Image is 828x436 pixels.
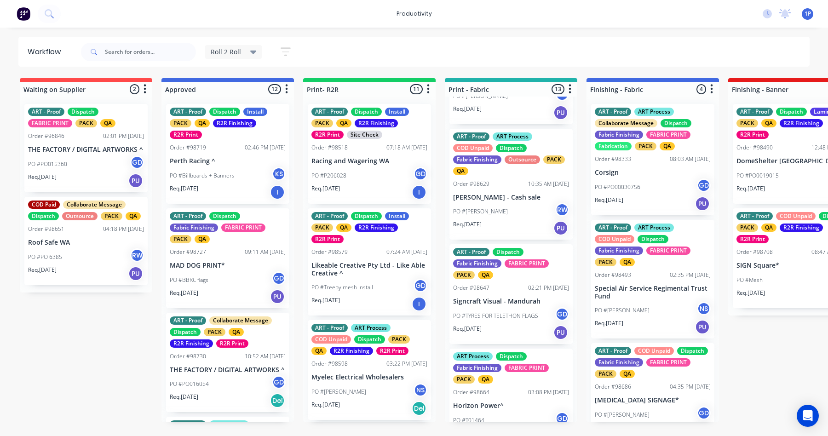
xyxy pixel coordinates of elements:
[736,131,769,139] div: R2R Print
[270,289,285,304] div: PU
[221,224,265,232] div: FABRIC PRINT
[311,108,348,116] div: ART - Proof
[126,212,141,220] div: QA
[553,221,568,235] div: PU
[493,132,532,141] div: ART Process
[555,307,569,321] div: GD
[595,224,631,232] div: ART - Proof
[311,224,333,232] div: PACK
[128,266,143,281] div: PU
[245,143,286,152] div: 02:46 PM [DATE]
[170,393,198,401] p: Req. [DATE]
[595,396,711,404] p: [MEDICAL_DATA] SIGNAGE*
[595,319,623,327] p: Req. [DATE]
[595,258,616,266] div: PACK
[170,380,209,388] p: PO #PO016054
[634,224,674,232] div: ART Process
[646,358,690,367] div: FABRIC PRINT
[209,420,249,429] div: ART Process
[635,142,656,150] div: PACK
[28,239,144,247] p: Roof Safe WA
[28,201,60,209] div: COD Paid
[100,119,115,127] div: QA
[595,306,650,315] p: PO #[PERSON_NAME]
[170,366,286,374] p: THE FACTORY / DIGITAL ARTWORKS ^
[245,352,286,361] div: 10:52 AM [DATE]
[308,320,431,420] div: ART - ProofART ProcessCOD UnpaidDispatchPACKQAR2R FinishingR2R PrintOrder #9859803:22 PM [DATE]My...
[105,43,196,61] input: Search for orders...
[638,235,668,243] div: Dispatch
[170,316,206,325] div: ART - Proof
[670,271,711,279] div: 02:35 PM [DATE]
[24,197,148,285] div: COD PaidCollaborate MessageDispatchOutsourcePACKQAOrder #9865104:18 PM [DATE]Roof Safe WAPO #PO 6...
[392,7,437,21] div: productivity
[166,313,289,413] div: ART - ProofCollaborate MessageDispatchPACKQAR2R FinishingR2R PrintOrder #9873010:52 AM [DATE]THE ...
[355,224,398,232] div: R2R Finishing
[170,420,206,429] div: ART - Proof
[170,328,201,336] div: Dispatch
[412,401,426,416] div: Del
[311,401,340,409] p: Req. [DATE]
[311,360,348,368] div: Order #98598
[376,347,408,355] div: R2R Print
[595,142,632,150] div: Fabrication
[661,119,691,127] div: Dispatch
[453,105,482,113] p: Req. [DATE]
[166,208,289,308] div: ART - ProofDispatchFabric FinishingFABRIC PRINTPACKQAOrder #9872709:11 AM [DATE]MAD DOG PRINT*PO ...
[453,402,569,410] p: Horizon Power^
[780,119,823,127] div: R2R Finishing
[311,262,427,277] p: Likeable Creative Pty Ltd - Like Able Creative ^
[245,248,286,256] div: 09:11 AM [DATE]
[453,416,484,425] p: PO #T01464
[595,383,631,391] div: Order #98686
[453,375,475,384] div: PACK
[736,235,769,243] div: R2R Print
[736,143,773,152] div: Order #98490
[272,271,286,285] div: GD
[170,289,198,297] p: Req. [DATE]
[453,207,508,216] p: PO #[PERSON_NAME]
[595,285,711,300] p: Special Air Service Regimental Trust Fund
[211,47,241,57] span: Roll 2 Roll
[412,297,426,311] div: I
[660,142,675,150] div: QA
[130,155,144,169] div: GD
[28,212,59,220] div: Dispatch
[351,212,382,220] div: Dispatch
[493,248,523,256] div: Dispatch
[620,258,635,266] div: QA
[311,388,366,396] p: PO #[PERSON_NAME]
[170,224,218,232] div: Fabric Finishing
[355,119,398,127] div: R2R Finishing
[453,298,569,305] p: Signcraft Visual - Mandurah
[453,144,493,152] div: COD Unpaid
[311,119,333,127] div: PACK
[553,105,568,120] div: PU
[170,276,208,284] p: PO #BBRC flags
[449,244,573,344] div: ART - ProofDispatchFabric FinishingFABRIC PRINTPACKQAOrder #9864702:21 PM [DATE]Signcraft Visual ...
[204,328,225,336] div: PACK
[311,324,348,332] div: ART - Proof
[311,248,348,256] div: Order #98579
[347,131,382,139] div: Site Check
[170,119,191,127] div: PACK
[28,173,57,181] p: Req. [DATE]
[453,248,489,256] div: ART - Proof
[595,247,643,255] div: Fabric Finishing
[414,167,427,181] div: GD
[736,172,779,180] p: PO #PO0019015
[351,108,382,116] div: Dispatch
[478,375,493,384] div: QA
[595,169,711,177] p: Corsign
[670,383,711,391] div: 04:35 PM [DATE]
[453,284,489,292] div: Order #98647
[595,347,631,355] div: ART - Proof
[170,352,206,361] div: Order #98730
[780,224,823,232] div: R2R Finishing
[28,46,65,57] div: Workflow
[496,352,527,361] div: Dispatch
[386,360,427,368] div: 03:22 PM [DATE]
[170,235,191,243] div: PACK
[736,289,765,297] p: Req. [DATE]
[311,335,351,344] div: COD Unpaid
